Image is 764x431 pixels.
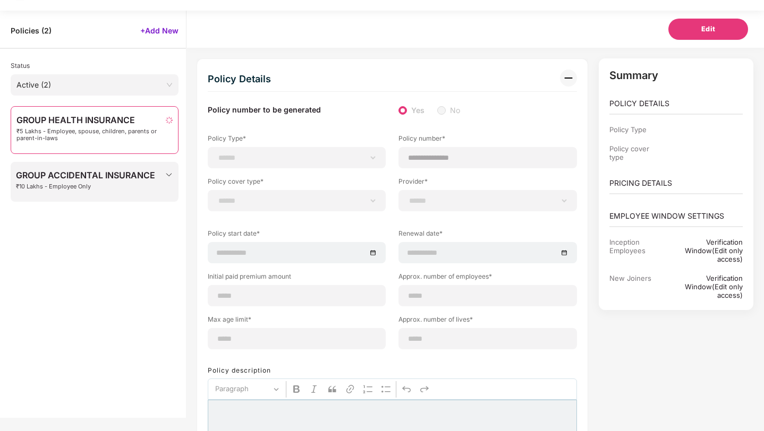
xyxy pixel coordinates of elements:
img: svg+xml;base64,PHN2ZyBpZD0iRHJvcGRvd24tMzJ4MzIiIHhtbG5zPSJodHRwOi8vd3d3LnczLm9yZy8yMDAwL3N2ZyIgd2... [165,170,173,179]
p: PRICING DETAILS [609,177,743,189]
span: Status [11,62,30,70]
label: Policy Type* [208,134,386,147]
div: Inception Employees [609,238,665,263]
label: Policy cover type* [208,177,386,190]
span: No [446,105,464,116]
span: Yes [407,105,429,116]
div: Policy Details [208,70,271,89]
label: Initial paid premium amount [208,272,386,285]
label: Policy start date* [208,229,386,242]
label: Max age limit* [208,315,386,328]
span: ₹10 Lakhs - Employee Only [16,183,155,190]
label: Approx. number of employees* [398,272,576,285]
img: svg+xml;base64,PHN2ZyB3aWR0aD0iMzIiIGhlaWdodD0iMzIiIHZpZXdCb3g9IjAgMCAzMiAzMiIgZmlsbD0ibm9uZSIgeG... [560,70,577,87]
p: Summary [609,69,743,82]
span: ₹5 Lakhs - Employee, spouse, children, parents or parent-in-laws [16,128,166,142]
div: Editor toolbar [208,378,577,400]
span: Policies ( 2 ) [11,25,52,36]
label: Policy number to be generated [208,105,321,116]
div: Verification Window(Edit only access) [665,238,743,263]
label: Renewal date* [398,229,576,242]
label: Policy number* [398,134,576,147]
span: Edit [701,24,716,35]
span: +Add New [140,25,179,36]
label: Policy description [208,366,271,374]
label: Approx. number of lives* [398,315,576,328]
div: Verification Window(Edit only access) [665,274,743,299]
button: Edit [668,19,748,40]
label: Provider* [398,177,576,190]
p: EMPLOYEE WINDOW SETTINGS [609,210,743,222]
p: POLICY DETAILS [609,98,743,109]
span: GROUP HEALTH INSURANCE [16,115,166,125]
span: GROUP ACCIDENTAL INSURANCE [16,170,155,180]
button: Paragraph [210,381,284,398]
div: Policy Type [609,125,665,134]
div: Policy cover type [609,144,665,161]
span: Paragraph [215,383,270,395]
div: New Joiners [609,274,665,299]
span: Active (2) [16,77,173,93]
